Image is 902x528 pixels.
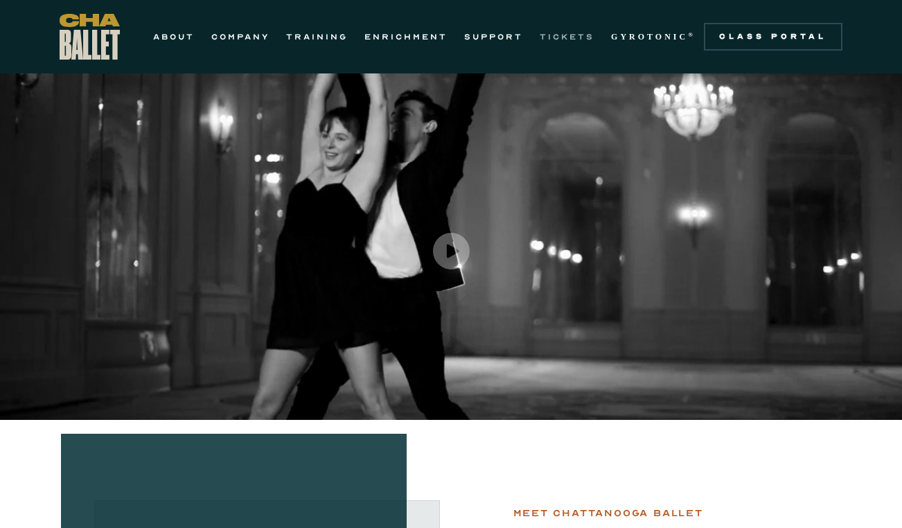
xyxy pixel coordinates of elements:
a: COMPANY [211,28,269,45]
a: ENRICHMENT [364,28,448,45]
strong: GYROTONIC [611,32,688,42]
a: GYROTONIC® [611,28,696,45]
a: TICKETS [540,28,594,45]
sup: ® [688,31,696,38]
a: Class Portal [704,23,842,51]
div: Meet chattanooga ballet [513,505,703,522]
a: ABOUT [153,28,195,45]
a: TRAINING [286,28,348,45]
a: home [60,14,120,60]
a: SUPPORT [464,28,523,45]
div: Class Portal [712,31,834,42]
